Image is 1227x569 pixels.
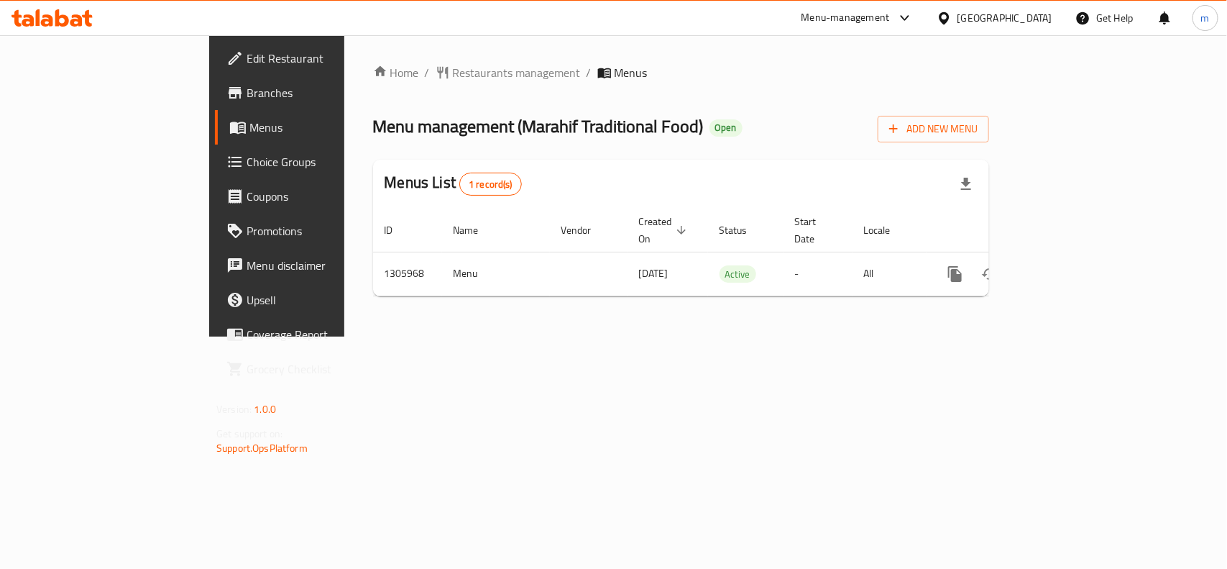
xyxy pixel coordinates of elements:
[247,153,403,170] span: Choice Groups
[215,76,414,110] a: Branches
[927,209,1088,252] th: Actions
[720,266,756,283] span: Active
[938,257,973,291] button: more
[216,439,308,458] a: Support.OpsPlatform
[878,116,989,142] button: Add New Menu
[247,222,403,240] span: Promotions
[215,214,414,248] a: Promotions
[587,64,592,81] li: /
[801,9,890,27] div: Menu-management
[215,110,414,145] a: Menus
[853,252,927,296] td: All
[720,222,766,239] span: Status
[385,172,522,196] h2: Menus List
[215,317,414,352] a: Coverage Report
[1201,10,1210,26] span: m
[709,119,743,137] div: Open
[247,291,403,309] span: Upsell
[442,252,550,296] td: Menu
[454,222,497,239] span: Name
[385,222,412,239] span: ID
[215,179,414,214] a: Coupons
[247,50,403,67] span: Edit Restaurant
[639,213,691,247] span: Created On
[889,120,978,138] span: Add New Menu
[453,64,581,81] span: Restaurants management
[249,119,403,136] span: Menus
[247,84,403,101] span: Branches
[795,213,835,247] span: Start Date
[215,352,414,386] a: Grocery Checklist
[215,145,414,179] a: Choice Groups
[720,265,756,283] div: Active
[215,283,414,317] a: Upsell
[247,326,403,343] span: Coverage Report
[957,10,1052,26] div: [GEOGRAPHIC_DATA]
[247,360,403,378] span: Grocery Checklist
[425,64,430,81] li: /
[561,222,610,239] span: Vendor
[373,64,989,81] nav: breadcrumb
[215,41,414,76] a: Edit Restaurant
[783,252,853,296] td: -
[459,173,522,196] div: Total records count
[247,257,403,274] span: Menu disclaimer
[864,222,909,239] span: Locale
[216,400,252,419] span: Version:
[639,264,668,283] span: [DATE]
[973,257,1007,291] button: Change Status
[215,248,414,283] a: Menu disclaimer
[709,122,743,134] span: Open
[216,424,282,443] span: Get support on:
[254,400,276,419] span: 1.0.0
[615,64,648,81] span: Menus
[460,178,521,191] span: 1 record(s)
[247,188,403,205] span: Coupons
[949,167,983,201] div: Export file
[436,64,581,81] a: Restaurants management
[373,110,704,142] span: Menu management ( Marahif Traditional Food )
[373,209,1088,296] table: enhanced table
